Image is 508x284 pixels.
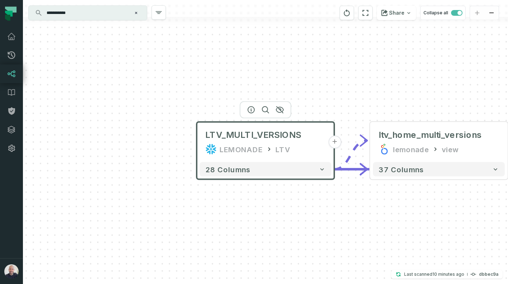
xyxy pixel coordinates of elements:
[442,144,458,155] div: view
[432,271,464,277] relative-time: Sep 11, 2025, 1:49 PM GMT+3
[220,144,263,155] div: LEMONADE
[393,144,429,155] div: lemonade
[4,264,19,279] img: avatar of Daniel Ochoa Bimblich
[328,136,341,149] button: +
[391,270,503,279] button: Last scanned[DATE] 1:49:56 PMdbbec9a
[379,165,424,174] span: 37 columns
[334,141,367,169] g: Edge from 73c026f61117a6228818c327828724d3 to 2bd923c763140345915ca51f56294fbc
[379,129,482,141] div: ltv_home_multi_versions
[205,165,250,174] span: 28 columns
[484,6,499,20] button: zoom out
[404,271,464,278] p: Last scanned
[377,6,416,20] button: Share
[479,272,498,276] h4: dbbec9a
[420,6,466,20] button: Collapse all
[205,129,301,141] span: LTV_MULTI_VERSIONS
[133,9,140,16] button: Clear search query
[275,144,290,155] div: LTV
